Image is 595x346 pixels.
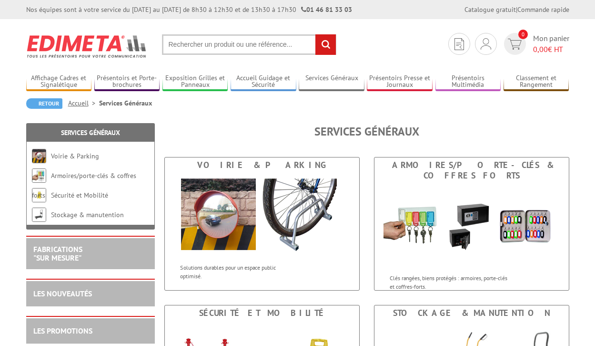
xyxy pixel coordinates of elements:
[299,74,364,90] a: Services Généraux
[33,326,92,336] a: LES PROMOTIONS
[32,168,46,183] img: Armoires/porte-clés & coffres forts
[99,98,152,108] li: Services Généraux
[504,74,569,90] a: Classement et Rangement
[377,160,566,181] div: Armoires/porte-clés & coffres forts
[367,74,433,90] a: Présentoirs Presse et Journaux
[51,152,99,160] a: Voirie & Parking
[32,171,136,199] a: Armoires/porte-clés & coffres forts
[26,29,148,64] img: Edimeta
[464,5,569,14] div: |
[164,157,360,291] a: Voirie & Parking Voirie & Parking Solutions durables pour un espace public optimisé.
[167,308,357,318] div: Sécurité et Mobilité
[533,44,569,55] span: € HT
[33,244,82,262] a: FABRICATIONS"Sur Mesure"
[32,149,46,163] img: Voirie & Parking
[533,33,569,55] span: Mon panier
[26,98,62,109] a: Retour
[481,38,491,50] img: devis rapide
[32,208,46,222] img: Stockage & manutention
[315,34,336,55] input: rechercher
[464,5,516,14] a: Catalogue gratuit
[61,128,120,137] a: Services Généraux
[94,74,160,90] a: Présentoirs et Porte-brochures
[508,39,522,50] img: devis rapide
[164,126,569,138] h1: Services Généraux
[51,191,108,199] a: Sécurité et Mobilité
[231,74,296,90] a: Accueil Guidage et Sécurité
[390,274,508,290] p: Clés rangées, biens protégés : armoires, porte-clés et coffres-forts.
[502,33,569,55] a: devis rapide 0 Mon panier 0,00€ HT
[162,74,228,90] a: Exposition Grilles et Panneaux
[435,74,501,90] a: Présentoirs Multimédia
[454,38,464,50] img: devis rapide
[26,74,92,90] a: Affichage Cadres et Signalétique
[167,160,357,170] div: Voirie & Parking
[374,157,569,291] a: Armoires/porte-clés & coffres forts Armoires/porte-clés & coffres forts Clés rangées, biens proté...
[26,5,352,14] div: Nos équipes sont à votre service du [DATE] au [DATE] de 8h30 à 12h30 et de 13h30 à 17h30
[518,30,528,39] span: 0
[533,44,548,54] span: 0,00
[383,183,560,269] img: Armoires/porte-clés & coffres forts
[68,99,99,107] a: Accueil
[162,34,336,55] input: Rechercher un produit ou une référence...
[180,263,298,280] p: Solutions durables pour un espace public optimisé.
[517,5,569,14] a: Commande rapide
[301,5,352,14] strong: 01 46 81 33 03
[33,289,92,298] a: LES NOUVEAUTÉS
[377,308,566,318] div: Stockage & manutention
[174,173,350,259] img: Voirie & Parking
[51,210,124,219] a: Stockage & manutention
